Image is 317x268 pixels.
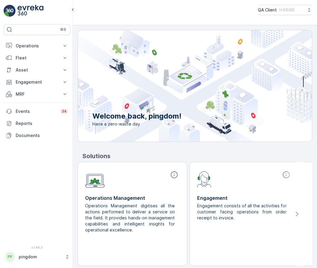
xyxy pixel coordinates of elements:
[4,5,16,17] img: logo
[19,254,62,260] p: pingdom
[4,105,70,117] a: Events34
[16,79,58,85] p: Engagement
[4,76,70,88] button: Engagement
[16,55,58,61] p: Fleet
[16,132,68,139] p: Documents
[5,252,15,262] div: PP
[85,171,105,188] img: module-icon
[4,250,70,263] button: PPpingdom
[197,203,287,221] p: Engagement consists of all the activities for customer facing operations from order receipt to in...
[4,117,70,129] a: Reports
[197,171,211,187] img: module-icon
[16,67,58,73] p: Asset
[16,91,58,97] p: MRF
[258,5,312,15] button: QA Client(+03:00)
[197,194,292,202] p: Engagement
[4,88,70,100] button: MRF
[92,111,181,121] p: Welcome back, pingdom!
[4,64,70,76] button: Asset
[4,246,70,249] span: v 1.49.3
[279,8,295,12] p: ( +03:00 )
[62,109,67,114] p: 34
[92,121,181,127] span: Have a zero-waste day
[16,43,58,49] p: Operations
[258,7,277,13] p: QA Client
[4,40,70,52] button: Operations
[16,108,57,114] p: Events
[4,52,70,64] button: Fleet
[16,120,68,126] p: Reports
[18,5,43,17] img: logo_light-DOdMpM7g.png
[85,203,175,233] p: Operations Management digitises all the actions performed to deliver a service on the field. It p...
[4,129,70,142] a: Documents
[82,152,312,161] p: Solutions
[85,194,180,202] p: Operations Management
[60,27,66,32] p: ⌘B
[51,30,312,142] img: city illustration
